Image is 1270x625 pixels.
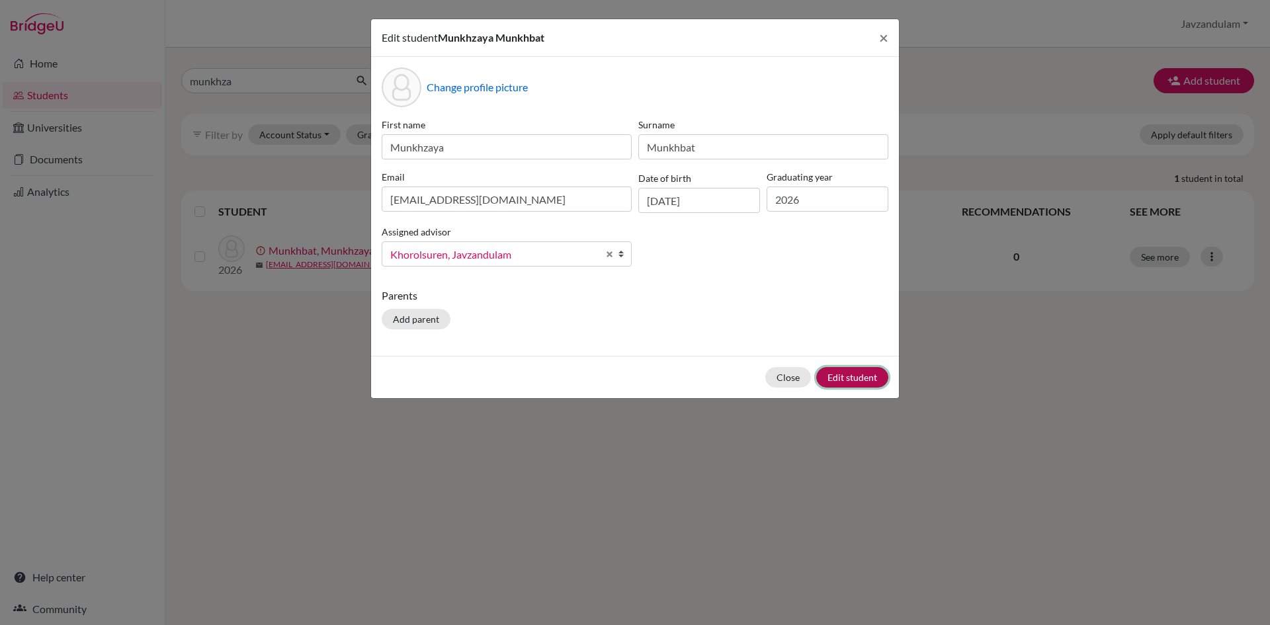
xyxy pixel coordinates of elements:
[382,118,632,132] label: First name
[879,28,888,47] span: ×
[638,171,691,185] label: Date of birth
[816,367,888,388] button: Edit student
[382,288,888,304] p: Parents
[638,118,888,132] label: Surname
[382,67,421,107] div: Profile picture
[767,170,888,184] label: Graduating year
[382,170,632,184] label: Email
[868,19,899,56] button: Close
[382,309,450,329] button: Add parent
[382,31,438,44] span: Edit student
[638,188,760,213] input: dd/mm/yyyy
[765,367,811,388] button: Close
[438,31,544,44] span: Munkhzaya Munkhbat
[390,246,598,263] span: Khorolsuren, Javzandulam
[382,225,451,239] label: Assigned advisor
